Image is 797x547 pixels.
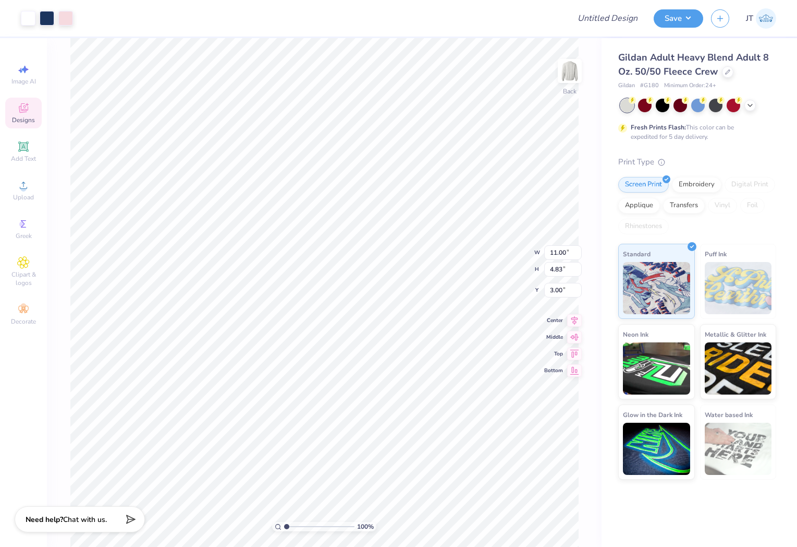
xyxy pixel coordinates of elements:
[725,177,775,193] div: Digital Print
[544,317,563,324] span: Center
[640,81,659,90] span: # G180
[705,423,772,475] img: Water based Ink
[623,329,648,340] span: Neon Ink
[618,81,635,90] span: Gildan
[357,522,374,531] span: 100 %
[13,193,34,201] span: Upload
[618,198,660,213] div: Applique
[631,123,686,132] strong: Fresh Prints Flash:
[5,270,42,287] span: Clipart & logos
[623,423,690,475] img: Glow in the Dark Ink
[618,177,669,193] div: Screen Print
[618,219,669,234] div: Rhinestones
[708,198,737,213] div: Vinyl
[746,13,753,25] span: JT
[623,262,690,314] img: Standard
[705,248,727,259] span: Puff Ink
[544,350,563,358] span: Top
[16,232,32,240] span: Greek
[623,248,651,259] span: Standard
[664,81,716,90] span: Minimum Order: 24 +
[705,329,766,340] span: Metallic & Glitter Ink
[740,198,765,213] div: Foil
[63,515,107,525] span: Chat with us.
[563,87,577,96] div: Back
[12,116,35,124] span: Designs
[569,8,646,29] input: Untitled Design
[623,409,682,420] span: Glow in the Dark Ink
[11,154,36,163] span: Add Text
[746,8,776,29] a: JT
[756,8,776,29] img: Jolijt Tamanaha
[618,156,776,168] div: Print Type
[654,9,703,28] button: Save
[618,51,769,78] span: Gildan Adult Heavy Blend Adult 8 Oz. 50/50 Fleece Crew
[705,342,772,395] img: Metallic & Glitter Ink
[663,198,705,213] div: Transfers
[11,317,36,326] span: Decorate
[26,515,63,525] strong: Need help?
[544,367,563,374] span: Bottom
[623,342,690,395] img: Neon Ink
[705,262,772,314] img: Puff Ink
[672,177,721,193] div: Embroidery
[544,334,563,341] span: Middle
[11,77,36,86] span: Image AI
[631,123,759,141] div: This color can be expedited for 5 day delivery.
[705,409,753,420] span: Water based Ink
[559,61,580,81] img: Back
